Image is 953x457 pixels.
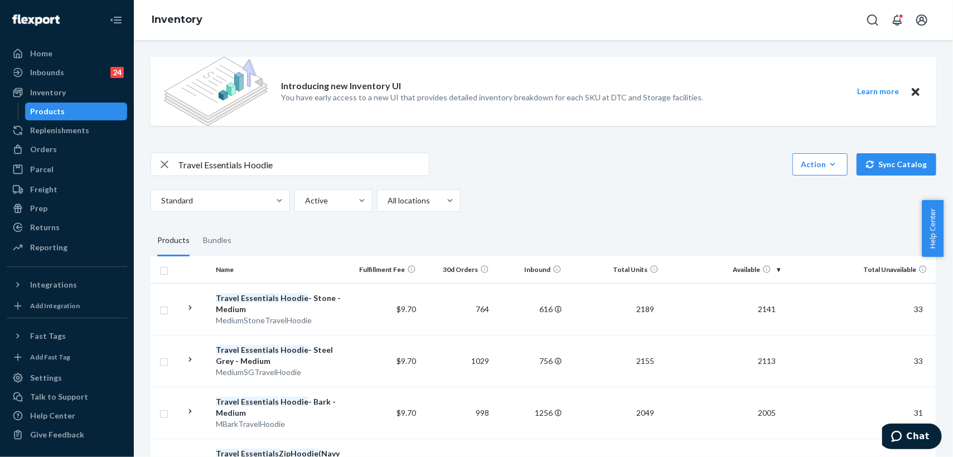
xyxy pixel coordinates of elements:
[420,256,494,283] th: 30d Orders
[7,298,127,313] a: Add Integration
[753,408,780,417] span: 2005
[241,345,279,354] em: Essentials
[7,200,127,217] a: Prep
[910,408,927,417] span: 31
[216,397,239,406] em: Travel
[862,9,884,31] button: Open Search Box
[494,387,567,439] td: 1256
[7,327,127,345] button: Fast Tags
[216,293,239,303] em: Travel
[281,92,703,103] p: You have early access to a new UI that provides detailed inventory breakdown for each SKU at DTC ...
[160,195,161,206] input: Standard
[7,388,127,406] button: Talk to Support
[178,153,429,176] input: Search inventory by name or sku
[216,344,344,367] div: - Steel Grey - Medium
[632,408,659,417] span: 2049
[30,125,89,136] div: Replenishments
[12,14,60,26] img: Flexport logo
[753,356,780,366] span: 2113
[753,304,780,314] span: 2141
[396,304,416,314] span: $9.70
[348,256,421,283] th: Fulfillment Fee
[216,396,344,419] div: - Bark - Medium
[910,356,927,366] span: 33
[922,200,944,257] span: Help Center
[30,410,75,421] div: Help Center
[105,9,127,31] button: Close Navigation
[7,84,127,101] a: Inventory
[7,369,127,387] a: Settings
[216,419,344,430] div: MBarkTravelHoodie
[30,330,66,342] div: Fast Tags
[494,335,567,387] td: 756
[908,85,923,99] button: Close
[280,397,308,406] em: Hoodie
[30,48,52,59] div: Home
[30,242,67,253] div: Reporting
[632,356,659,366] span: 2155
[30,429,84,440] div: Give Feedback
[30,222,60,233] div: Returns
[7,239,127,256] a: Reporting
[110,67,124,78] div: 24
[7,276,127,294] button: Integrations
[25,103,128,120] a: Products
[7,218,127,236] a: Returns
[30,87,66,98] div: Inventory
[7,181,127,198] a: Freight
[30,164,54,175] div: Parcel
[882,424,942,451] iframe: Opens a widget where you can chat to one of our agents
[7,140,127,158] a: Orders
[7,426,127,444] button: Give Feedback
[241,397,279,406] em: Essentials
[857,153,936,176] button: Sync Catalog
[494,256,567,283] th: Inbound
[886,9,908,31] button: Open notifications
[30,184,57,195] div: Freight
[211,256,348,283] th: Name
[280,293,308,303] em: Hoodie
[420,387,494,439] td: 998
[911,9,933,31] button: Open account menu
[7,121,127,139] a: Replenishments
[241,293,279,303] em: Essentials
[30,372,62,383] div: Settings
[785,256,936,283] th: Total Unavailable
[304,195,305,206] input: Active
[30,391,88,402] div: Talk to Support
[280,345,308,354] em: Hoodie
[30,144,57,155] div: Orders
[30,67,64,78] div: Inbounds
[30,301,80,310] div: Add Integration
[30,279,77,290] div: Integrations
[30,203,47,214] div: Prep
[164,57,268,126] img: new-reports-banner-icon.82668bd98b6a51aee86340f2a7b77ae3.png
[566,256,663,283] th: Total Units
[216,315,344,326] div: MediumStoneTravelHoodie
[792,153,848,176] button: Action
[216,367,344,378] div: MediumSGTravelHoodie
[152,13,202,26] a: Inventory
[632,304,659,314] span: 2189
[7,64,127,81] a: Inbounds24
[216,293,344,315] div: - Stone - Medium
[7,161,127,178] a: Parcel
[386,195,388,206] input: All locations
[396,356,416,366] span: $9.70
[31,106,65,117] div: Products
[396,408,416,417] span: $9.70
[494,283,567,335] td: 616
[850,85,906,99] button: Learn more
[7,349,127,364] a: Add Fast Tag
[203,225,231,256] div: Bundles
[910,304,927,314] span: 33
[7,45,127,62] a: Home
[143,4,211,36] ol: breadcrumbs
[157,225,190,256] div: Products
[216,345,239,354] em: Travel
[420,283,494,335] td: 764
[7,407,127,425] a: Help Center
[30,352,70,362] div: Add Fast Tag
[420,335,494,387] td: 1029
